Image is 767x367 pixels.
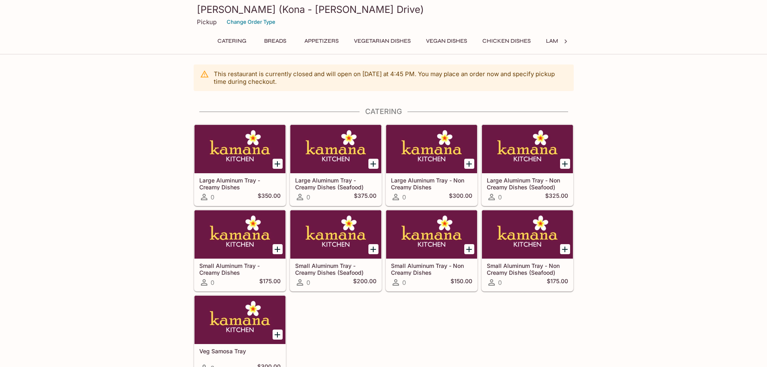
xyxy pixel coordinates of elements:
button: Add Large Aluminum Tray - Non Creamy Dishes (Seafood) [560,159,570,169]
p: Pickup [197,18,217,26]
div: Large Aluminum Tray - Creamy Dishes [194,125,285,173]
a: Small Aluminum Tray - Creamy Dishes0$175.00 [194,210,286,291]
button: Appetizers [300,35,343,47]
h5: $375.00 [354,192,376,202]
a: Large Aluminum Tray - Non Creamy Dishes0$300.00 [386,124,478,206]
button: Vegetarian Dishes [349,35,415,47]
button: Chicken Dishes [478,35,535,47]
button: Catering [213,35,251,47]
p: This restaurant is currently closed and will open on [DATE] at 4:45 PM . You may place an order n... [214,70,567,85]
span: 0 [211,279,214,286]
button: Add Large Aluminum Tray - Creamy Dishes (Seafood) [368,159,378,169]
div: Small Aluminum Tray - Creamy Dishes (Seafood) [290,210,381,259]
div: Small Aluminum Tray - Non Creamy Dishes (Seafood) [482,210,573,259]
button: Add Large Aluminum Tray - Creamy Dishes [273,159,283,169]
h5: $200.00 [353,278,376,287]
span: 0 [402,279,406,286]
button: Add Small Aluminum Tray - Creamy Dishes (Seafood) [368,244,378,254]
div: Small Aluminum Tray - Non Creamy Dishes [386,210,477,259]
h5: $175.00 [547,278,568,287]
span: 0 [498,193,502,201]
h5: Small Aluminum Tray - Non Creamy Dishes [391,262,472,276]
h5: $175.00 [259,278,281,287]
h5: Small Aluminum Tray - Creamy Dishes [199,262,281,276]
div: Large Aluminum Tray - Non Creamy Dishes [386,125,477,173]
a: Small Aluminum Tray - Non Creamy Dishes0$150.00 [386,210,478,291]
div: Large Aluminum Tray - Creamy Dishes (Seafood) [290,125,381,173]
h5: Large Aluminum Tray - Non Creamy Dishes [391,177,472,190]
a: Large Aluminum Tray - Creamy Dishes0$350.00 [194,124,286,206]
h5: Large Aluminum Tray - Non Creamy Dishes (Seafood) [487,177,568,190]
div: Veg Samosa Tray [194,296,285,344]
button: Vegan Dishes [422,35,471,47]
button: Add Large Aluminum Tray - Non Creamy Dishes [464,159,474,169]
a: Small Aluminum Tray - Creamy Dishes (Seafood)0$200.00 [290,210,382,291]
h5: $350.00 [258,192,281,202]
h5: Large Aluminum Tray - Creamy Dishes [199,177,281,190]
h5: Small Aluminum Tray - Creamy Dishes (Seafood) [295,262,376,276]
span: 0 [306,193,310,201]
span: 0 [402,193,406,201]
a: Small Aluminum Tray - Non Creamy Dishes (Seafood)0$175.00 [482,210,573,291]
div: Large Aluminum Tray - Non Creamy Dishes (Seafood) [482,125,573,173]
h5: Veg Samosa Tray [199,348,281,355]
span: 0 [306,279,310,286]
h3: [PERSON_NAME] (Kona - [PERSON_NAME] Drive) [197,3,571,16]
a: Large Aluminum Tray - Non Creamy Dishes (Seafood)0$325.00 [482,124,573,206]
button: Add Veg Samosa Tray [273,330,283,340]
button: Change Order Type [223,16,279,28]
h5: $150.00 [451,278,472,287]
h5: $325.00 [545,192,568,202]
a: Large Aluminum Tray - Creamy Dishes (Seafood)0$375.00 [290,124,382,206]
h5: $300.00 [449,192,472,202]
div: Small Aluminum Tray - Creamy Dishes [194,210,285,259]
span: 0 [211,193,214,201]
button: Add Small Aluminum Tray - Creamy Dishes [273,244,283,254]
button: Breads [257,35,294,47]
h5: Small Aluminum Tray - Non Creamy Dishes (Seafood) [487,262,568,276]
button: Lamb Dishes [542,35,587,47]
span: 0 [498,279,502,286]
h5: Large Aluminum Tray - Creamy Dishes (Seafood) [295,177,376,190]
button: Add Small Aluminum Tray - Non Creamy Dishes (Seafood) [560,244,570,254]
h4: Catering [194,107,574,116]
button: Add Small Aluminum Tray - Non Creamy Dishes [464,244,474,254]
